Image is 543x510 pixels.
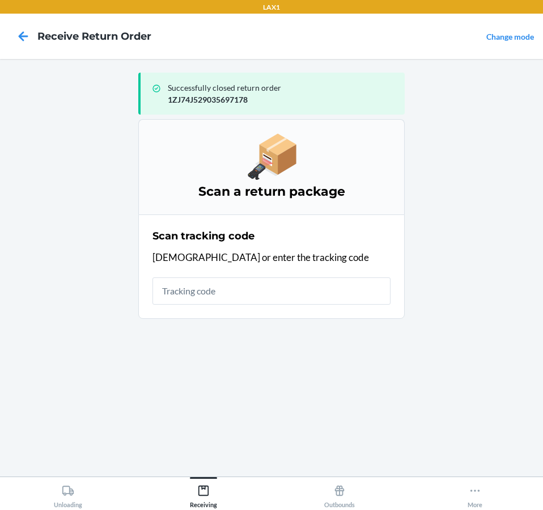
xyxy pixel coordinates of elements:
[468,480,482,508] div: More
[168,94,396,106] p: 1ZJ74J529035697178
[271,477,408,508] button: Outbounds
[54,480,82,508] div: Unloading
[37,29,151,44] h4: Receive Return Order
[152,229,254,243] h2: Scan tracking code
[136,477,272,508] button: Receiving
[263,2,280,12] p: LAX1
[152,183,391,201] h3: Scan a return package
[152,277,391,305] input: Tracking code
[486,32,534,41] a: Change mode
[168,82,396,94] p: Successfully closed return order
[152,250,391,265] p: [DEMOGRAPHIC_DATA] or enter the tracking code
[324,480,355,508] div: Outbounds
[190,480,217,508] div: Receiving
